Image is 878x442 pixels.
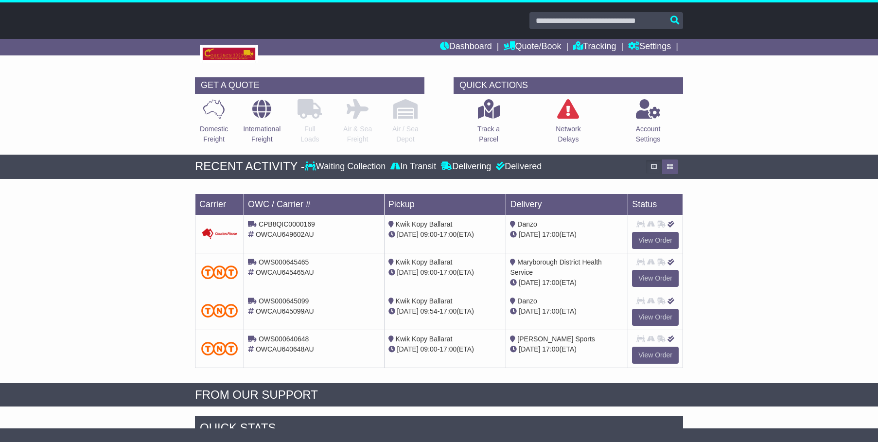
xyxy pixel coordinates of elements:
[195,77,424,94] div: GET A QUOTE
[504,39,561,55] a: Quote/Book
[517,297,537,305] span: Danzo
[421,307,438,315] span: 09:54
[396,220,453,228] span: Kwik Kopy Ballarat
[259,258,309,266] span: OWS000645465
[542,230,559,238] span: 17:00
[573,39,616,55] a: Tracking
[201,228,238,240] img: GetCarrierServiceDarkLogo
[397,230,419,238] span: [DATE]
[542,345,559,353] span: 17:00
[556,124,580,144] p: Network Delays
[542,307,559,315] span: 17:00
[388,230,502,240] div: - (ETA)
[439,345,457,353] span: 17:00
[493,161,542,172] div: Delivered
[244,194,385,215] td: OWC / Carrier #
[256,307,314,315] span: OWCAU645099AU
[195,194,244,215] td: Carrier
[396,335,453,343] span: Kwik Kopy Ballarat
[388,267,502,278] div: - (ETA)
[439,268,457,276] span: 17:00
[396,297,453,305] span: Kwik Kopy Ballarat
[201,304,238,317] img: TNT_Domestic.png
[384,194,506,215] td: Pickup
[397,345,419,353] span: [DATE]
[510,230,624,240] div: (ETA)
[199,99,228,150] a: DomesticFreight
[195,388,683,402] div: FROM OUR SUPPORT
[195,159,305,174] div: RECENT ACTIVITY -
[388,306,502,317] div: - (ETA)
[439,307,457,315] span: 17:00
[454,77,683,94] div: QUICK ACTIONS
[388,161,439,172] div: In Transit
[256,230,314,238] span: OWCAU649602AU
[298,124,322,144] p: Full Loads
[388,344,502,354] div: - (ETA)
[477,99,500,150] a: Track aParcel
[243,124,281,144] p: International Freight
[439,161,493,172] div: Delivering
[477,124,500,144] p: Track a Parcel
[542,279,559,286] span: 17:00
[628,39,671,55] a: Settings
[201,265,238,279] img: TNT_Domestic.png
[519,307,540,315] span: [DATE]
[397,307,419,315] span: [DATE]
[636,124,661,144] p: Account Settings
[259,220,315,228] span: CPB8QIC0000169
[259,297,309,305] span: OWS000645099
[632,309,679,326] a: View Order
[343,124,372,144] p: Air & Sea Freight
[510,258,601,276] span: Maryborough District Health Service
[397,268,419,276] span: [DATE]
[632,270,679,287] a: View Order
[243,99,281,150] a: InternationalFreight
[517,335,595,343] span: [PERSON_NAME] Sports
[510,306,624,317] div: (ETA)
[305,161,388,172] div: Waiting Collection
[519,345,540,353] span: [DATE]
[200,124,228,144] p: Domestic Freight
[201,342,238,355] img: TNT_Domestic.png
[259,335,309,343] span: OWS000640648
[510,344,624,354] div: (ETA)
[632,347,679,364] a: View Order
[256,345,314,353] span: OWCAU640648AU
[519,279,540,286] span: [DATE]
[506,194,628,215] td: Delivery
[555,99,581,150] a: NetworkDelays
[440,39,492,55] a: Dashboard
[519,230,540,238] span: [DATE]
[421,230,438,238] span: 09:00
[439,230,457,238] span: 17:00
[396,258,453,266] span: Kwik Kopy Ballarat
[628,194,683,215] td: Status
[632,232,679,249] a: View Order
[392,124,419,144] p: Air / Sea Depot
[517,220,537,228] span: Danzo
[421,268,438,276] span: 09:00
[510,278,624,288] div: (ETA)
[635,99,661,150] a: AccountSettings
[256,268,314,276] span: OWCAU645465AU
[421,345,438,353] span: 09:00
